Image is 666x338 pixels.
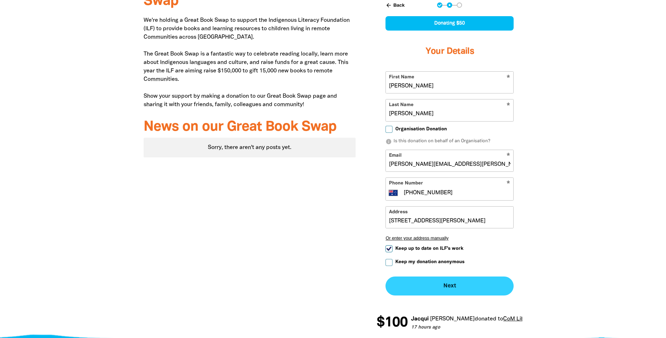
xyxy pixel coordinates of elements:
[395,259,464,265] span: Keep my donation anonymous
[385,16,514,31] div: Donating $50
[395,126,447,132] span: Organisation Donation
[395,245,463,252] span: Keep up to date on ILF's work
[385,138,514,145] p: Is this donation on behalf of an Organisation?
[411,317,429,321] em: Jacqui
[475,317,503,321] span: donated to
[377,312,522,334] div: Donation stream
[144,138,356,157] div: Paginated content
[144,138,356,157] div: Sorry, there aren't any posts yet.
[385,126,393,133] input: Organisation Donation
[144,119,356,135] h3: News on our Great Book Swap
[385,235,514,241] button: Or enter your address manually
[385,2,392,8] i: arrow_back
[377,316,408,330] span: $100
[457,2,462,8] button: Navigate to step 3 of 3 to enter your payment details
[144,16,356,109] p: We're holding a Great Book Swap to support the Indigenous Literacy Foundation (ILF) to provide bo...
[503,317,587,321] a: CoM Libraries Great Book Swap!
[385,138,392,145] i: info
[385,38,514,66] h3: Your Details
[385,245,393,252] input: Keep up to date on ILF's work
[385,277,514,295] button: Next
[411,324,587,331] p: 17 hours ago
[385,259,393,266] input: Keep my donation anonymous
[507,181,510,187] i: Required
[447,2,452,8] button: Navigate to step 2 of 3 to enter your details
[437,2,442,8] button: Navigate to step 1 of 3 to enter your donation amount
[430,317,475,321] em: [PERSON_NAME]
